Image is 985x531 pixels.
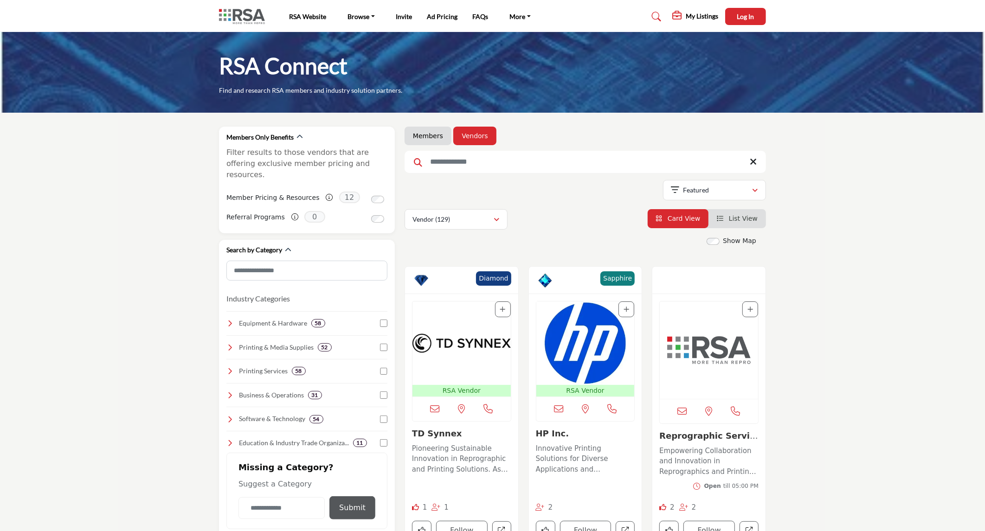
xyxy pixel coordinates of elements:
[462,131,488,141] a: Vendors
[380,320,387,327] input: Select Equipment & Hardware checkbox
[396,13,412,20] a: Invite
[659,443,759,477] a: Empowering Collaboration and Innovation in Reprographics and Printing Across [GEOGRAPHIC_DATA] In...
[660,301,758,399] a: Open Listing in new tab
[729,215,758,222] span: List View
[226,133,294,142] h2: Members Only Benefits
[538,274,552,288] img: Sapphire Badge Icon
[708,209,766,228] li: List View
[536,301,635,397] a: Open Listing in new tab
[296,368,302,374] b: 58
[239,366,288,376] h4: Printing Services: Professional printing solutions, including large-format, digital, and offset p...
[536,429,635,439] h3: HP Inc.
[413,131,443,141] a: Members
[656,215,701,222] a: View Card
[659,446,759,477] p: Empowering Collaboration and Innovation in Reprographics and Printing Across [GEOGRAPHIC_DATA] In...
[226,190,320,206] label: Member Pricing & Resources
[292,367,306,375] div: 58 Results For Printing Services
[226,147,387,180] p: Filter results to those vendors that are offering exclusive member pricing and resources.
[357,440,363,446] b: 11
[704,483,721,489] span: Open
[536,502,553,513] div: Followers
[412,504,419,511] i: Like
[723,236,756,246] label: Show Map
[659,504,666,511] i: Likes
[311,319,325,327] div: 58 Results For Equipment & Hardware
[380,391,387,399] input: Select Business & Operations checkbox
[536,441,635,475] a: Innovative Printing Solutions for Diverse Applications and Exceptional Results Operating at the f...
[473,13,489,20] a: FAQs
[289,13,326,20] a: RSA Website
[341,10,381,23] a: Browse
[704,482,759,490] div: till 05:00 PM
[309,415,323,423] div: 54 Results For Software & Technology
[432,502,449,513] div: Followers
[538,386,633,396] p: RSA Vendor
[672,11,718,22] div: My Listings
[412,443,511,475] p: Pioneering Sustainable Innovation in Reprographic and Printing Solutions. As an established leade...
[313,416,320,422] b: 54
[536,301,635,385] img: HP Inc.
[315,320,322,326] b: 58
[239,319,308,328] h4: Equipment & Hardware : Top-quality printers, copiers, and finishing equipment to enhance efficien...
[371,215,384,223] input: Switch to Referral Programs
[670,503,675,512] span: 2
[479,274,508,283] p: Diamond
[500,306,506,313] a: Add To List
[412,301,511,385] img: TD Synnex
[226,209,285,225] label: Referral Programs
[444,503,449,512] span: 1
[427,13,458,20] a: Ad Pricing
[603,274,632,283] p: Sapphire
[405,151,766,173] input: Search Keyword
[624,306,629,313] a: Add To List
[219,86,402,95] p: Find and research RSA members and industry solution partners.
[412,301,511,397] a: Open Listing in new tab
[318,343,332,352] div: 52 Results For Printing & Media Supplies
[414,274,428,288] img: Diamond Badge Icon
[694,482,759,490] button: Opentill 05:00 PM
[536,443,635,475] p: Innovative Printing Solutions for Diverse Applications and Exceptional Results Operating at the f...
[536,429,569,438] a: HP Inc.
[668,215,700,222] span: Card View
[683,186,709,195] p: Featured
[503,10,538,23] a: More
[226,261,387,281] input: Search Category
[412,441,511,475] a: Pioneering Sustainable Innovation in Reprographic and Printing Solutions. As an established leade...
[686,12,718,20] h5: My Listings
[371,196,384,203] input: Switch to Member Pricing & Resources
[412,215,450,224] p: Vendor (129)
[380,416,387,423] input: Select Software & Technology checkbox
[322,344,328,351] b: 52
[329,496,375,519] button: Submit
[239,438,349,448] h4: Education & Industry Trade Organizations: Connect with industry leaders, trade groups, and profes...
[219,51,348,80] h1: RSA Connect
[679,502,696,513] div: Followers
[663,180,766,200] button: Featured
[717,215,758,222] a: View List
[643,9,668,24] a: Search
[725,8,766,25] button: Log In
[380,439,387,447] input: Select Education & Industry Trade Organizations checkbox
[412,429,462,438] a: TD Synnex
[747,306,753,313] a: Add To List
[219,9,270,24] img: Site Logo
[239,414,306,423] h4: Software & Technology: Advanced software and digital tools for print management, automation, and ...
[339,192,360,203] span: 12
[692,503,696,512] span: 2
[405,209,508,230] button: Vendor (129)
[239,343,314,352] h4: Printing & Media Supplies: A wide range of high-quality paper, films, inks, and specialty materia...
[548,503,553,512] span: 2
[353,439,367,447] div: 11 Results For Education & Industry Trade Organizations
[412,429,511,439] h3: TD Synnex
[239,390,304,400] h4: Business & Operations: Essential resources for financial management, marketing, and operations to...
[737,13,754,20] span: Log In
[660,301,758,399] img: Reprographic Services Association (RSA)
[659,431,759,441] h3: Reprographic Services Association (RSA)
[238,497,325,519] input: Category Name
[238,462,375,479] h2: Missing a Category?
[380,344,387,351] input: Select Printing & Media Supplies checkbox
[226,293,290,304] button: Industry Categories
[380,368,387,375] input: Select Printing Services checkbox
[423,503,427,512] span: 1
